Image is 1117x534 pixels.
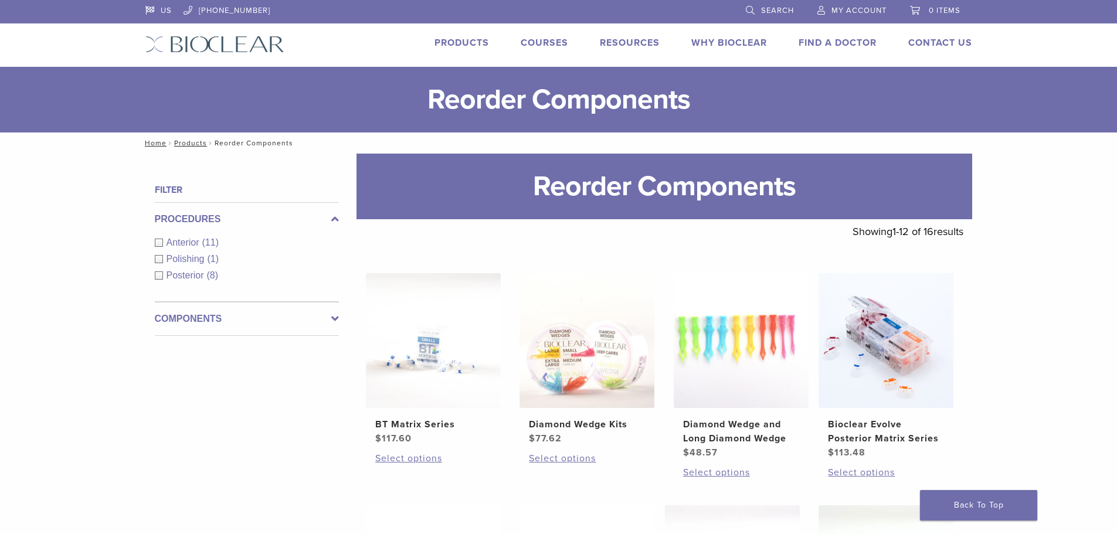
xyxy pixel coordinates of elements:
img: BT Matrix Series [366,273,501,408]
span: / [167,140,174,146]
img: Bioclear [145,36,284,53]
span: (11) [202,237,219,247]
bdi: 117.60 [375,433,412,444]
bdi: 77.62 [529,433,562,444]
span: (8) [207,270,219,280]
a: Select options for “BT Matrix Series” [375,451,491,465]
h4: Filter [155,183,339,197]
img: Bioclear Evolve Posterior Matrix Series [819,273,953,408]
span: 0 items [929,6,960,15]
span: (1) [207,254,219,264]
a: Select options for “Diamond Wedge and Long Diamond Wedge” [683,465,799,479]
span: Anterior [167,237,202,247]
img: Diamond Wedge and Long Diamond Wedge [674,273,809,408]
span: / [207,140,215,146]
img: Diamond Wedge Kits [520,273,654,408]
a: Contact Us [908,37,972,49]
span: $ [529,433,535,444]
label: Components [155,312,339,326]
a: Home [141,139,167,147]
a: Select options for “Diamond Wedge Kits” [529,451,645,465]
label: Procedures [155,212,339,226]
a: BT Matrix SeriesBT Matrix Series $117.60 [365,273,502,445]
a: Courses [521,37,568,49]
a: Diamond Wedge KitsDiamond Wedge Kits $77.62 [519,273,656,445]
a: Resources [600,37,660,49]
span: 1-12 of 16 [892,225,933,238]
nav: Reorder Components [137,132,981,154]
h2: Bioclear Evolve Posterior Matrix Series [828,417,944,445]
a: Products [174,139,207,147]
bdi: 48.57 [683,447,718,458]
h2: Diamond Wedge Kits [529,417,645,431]
a: Bioclear Evolve Posterior Matrix SeriesBioclear Evolve Posterior Matrix Series $113.48 [818,273,955,460]
a: Products [434,37,489,49]
h2: Diamond Wedge and Long Diamond Wedge [683,417,799,445]
a: Select options for “Bioclear Evolve Posterior Matrix Series” [828,465,944,479]
span: $ [828,447,834,458]
span: Polishing [167,254,208,264]
bdi: 113.48 [828,447,865,458]
a: Diamond Wedge and Long Diamond WedgeDiamond Wedge and Long Diamond Wedge $48.57 [673,273,810,460]
span: My Account [831,6,887,15]
h2: BT Matrix Series [375,417,491,431]
p: Showing results [853,219,963,244]
a: Find A Doctor [799,37,877,49]
span: Search [761,6,794,15]
h1: Reorder Components [357,154,972,219]
span: Posterior [167,270,207,280]
a: Back To Top [920,490,1037,521]
span: $ [683,447,690,458]
a: Why Bioclear [691,37,767,49]
span: $ [375,433,382,444]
